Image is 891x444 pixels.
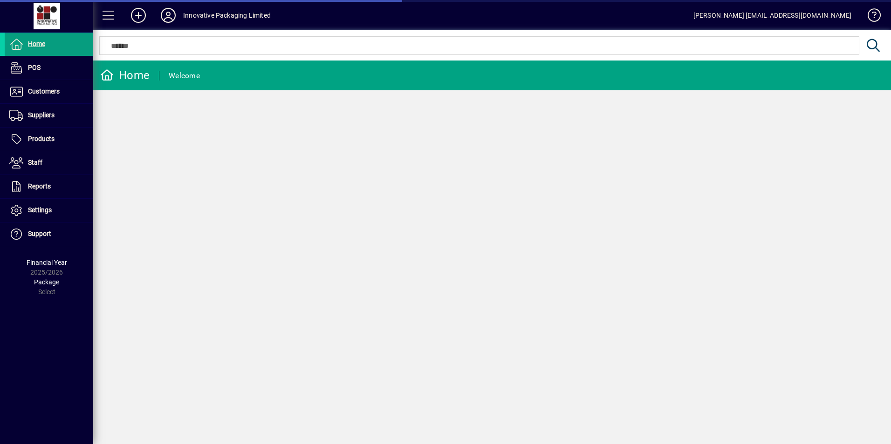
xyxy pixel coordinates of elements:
[28,64,41,71] span: POS
[28,230,51,237] span: Support
[693,8,851,23] div: [PERSON_NAME] [EMAIL_ADDRESS][DOMAIN_NAME]
[28,206,52,214] span: Settings
[5,128,93,151] a: Products
[28,111,55,119] span: Suppliers
[28,182,51,190] span: Reports
[5,80,93,103] a: Customers
[5,175,93,198] a: Reports
[5,56,93,80] a: POS
[100,68,150,83] div: Home
[28,40,45,47] span: Home
[5,104,93,127] a: Suppliers
[183,8,271,23] div: Innovative Packaging Limited
[28,159,42,166] span: Staff
[27,259,67,266] span: Financial Year
[5,151,93,175] a: Staff
[169,68,200,83] div: Welcome
[28,135,55,142] span: Products
[5,199,93,222] a: Settings
[5,222,93,246] a: Support
[34,278,59,286] span: Package
[861,2,879,32] a: Knowledge Base
[123,7,153,24] button: Add
[28,87,60,95] span: Customers
[153,7,183,24] button: Profile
